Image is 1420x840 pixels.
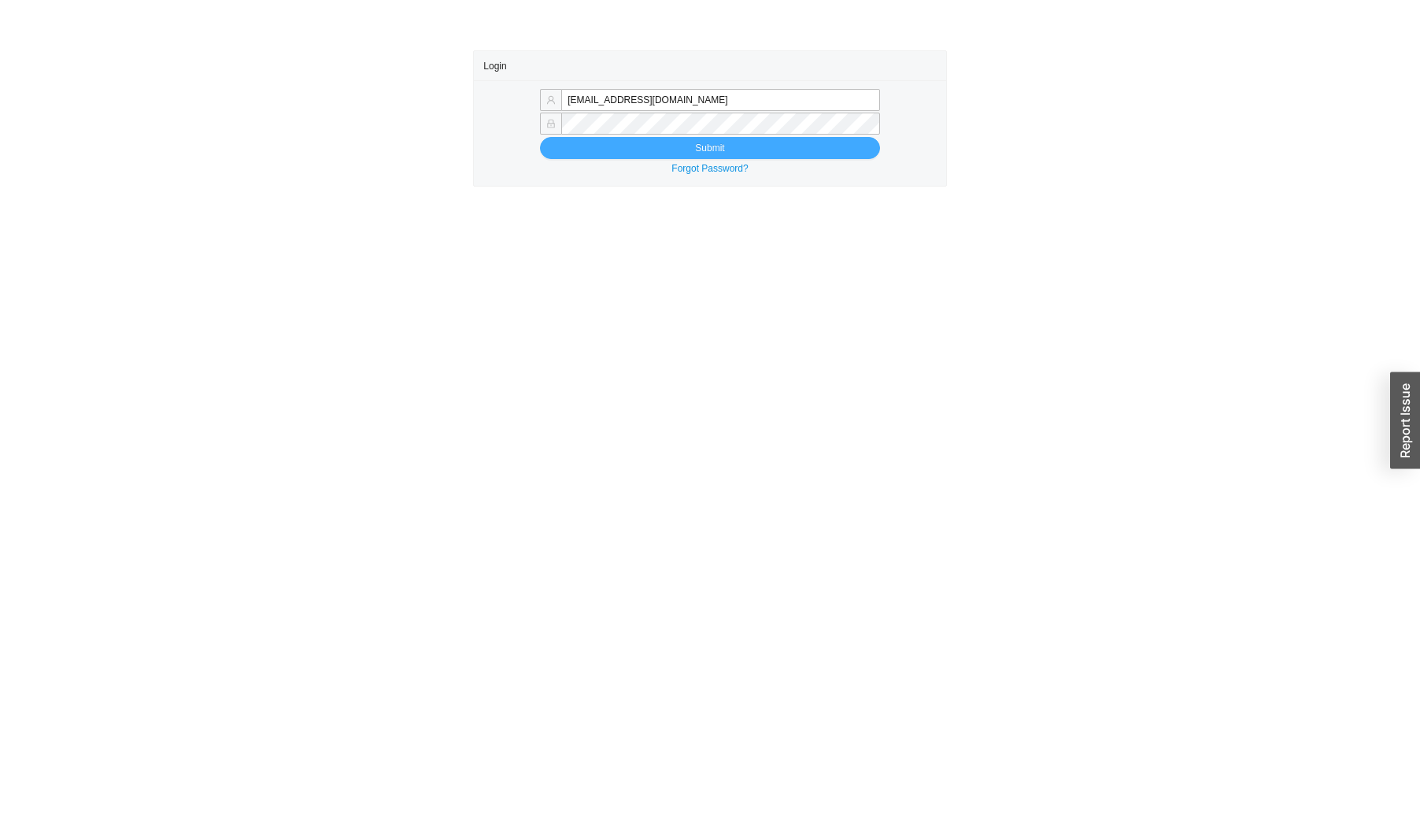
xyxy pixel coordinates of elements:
span: user [546,95,556,105]
button: Submit [540,137,879,159]
a: Forgot Password? [671,163,748,174]
span: lock [546,119,556,128]
div: Login [483,51,936,80]
span: Submit [695,140,724,156]
input: Email [561,89,879,111]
